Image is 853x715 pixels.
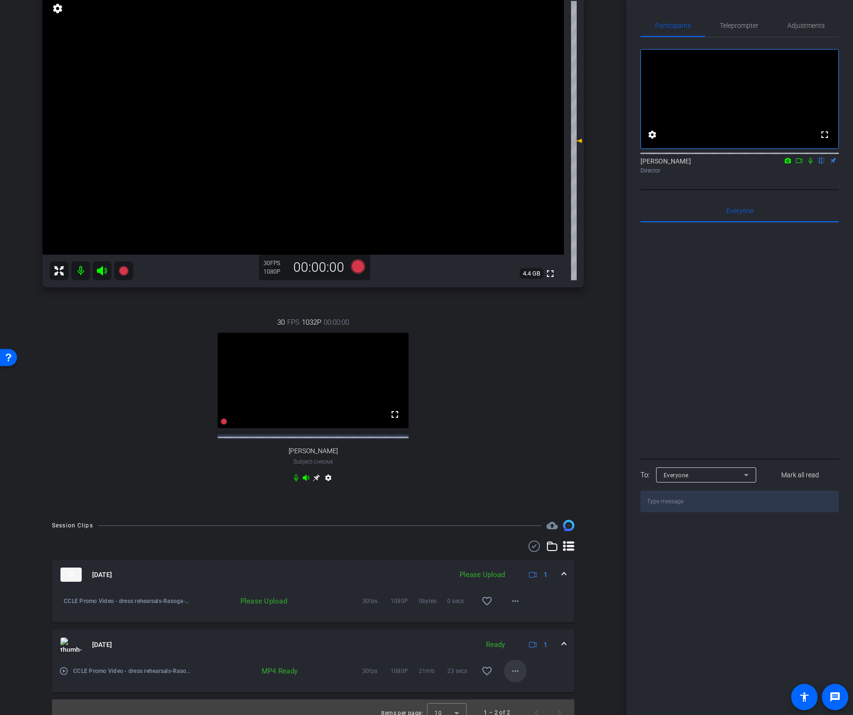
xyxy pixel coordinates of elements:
[59,666,68,676] mat-icon: play_circle_outline
[510,665,521,677] mat-icon: more_horiz
[323,474,334,485] mat-icon: settings
[289,447,338,455] span: [PERSON_NAME]
[447,666,476,676] span: 23 secs
[312,458,314,465] span: -
[51,3,64,14] mat-icon: settings
[781,470,819,480] span: Mark all read
[52,629,574,660] mat-expansion-panel-header: thumb-nail[DATE]Ready1
[64,596,191,606] span: CCLE Promo Video - dress rehearsals-Rasoga-2025-09-03-12-47-11-974-1
[270,260,280,267] span: FPS
[419,596,447,606] span: 0bytes
[52,521,93,530] div: Session Clips
[762,466,839,483] button: Mark all read
[819,129,830,140] mat-icon: fullscreen
[816,156,827,164] mat-icon: flip
[251,666,303,676] div: MP4 Ready
[287,259,350,276] div: 00:00:00
[191,596,292,606] div: Please Upload
[447,596,476,606] span: 0 secs
[546,520,558,531] span: Destinations for your clips
[314,459,333,465] span: Chrome
[52,590,574,622] div: thumb-nail[DATE]Please Upload1
[799,691,810,703] mat-icon: accessibility
[647,129,658,140] mat-icon: settings
[481,665,493,677] mat-icon: favorite_border
[391,596,419,606] span: 1080P
[720,22,759,29] span: Teleprompter
[264,259,287,267] div: 30
[455,569,510,580] div: Please Upload
[481,639,510,650] div: Ready
[389,409,401,420] mat-icon: fullscreen
[302,317,321,327] span: 1032P
[73,666,191,676] span: CCLE Promo Video - dress rehearsals-Rasoga-2025-09-03-12-42-28-948-1
[544,640,547,650] span: 1
[510,595,521,607] mat-icon: more_horiz
[664,472,689,479] span: Everyone
[655,22,691,29] span: Participants
[544,570,547,580] span: 1
[481,595,493,607] mat-icon: favorite_border
[640,470,649,481] div: To:
[787,22,825,29] span: Adjustments
[563,520,574,531] img: Session clips
[545,268,556,279] mat-icon: fullscreen
[829,691,841,703] mat-icon: message
[726,207,753,214] span: Everyone
[92,570,112,580] span: [DATE]
[640,166,839,175] div: Director
[277,317,285,327] span: 30
[520,268,544,279] span: 4.4 GB
[546,520,558,531] mat-icon: cloud_upload
[362,666,391,676] span: 30fps
[571,135,582,146] mat-icon: 0 dB
[362,596,391,606] span: 30fps
[60,568,82,582] img: thumb-nail
[640,156,839,175] div: [PERSON_NAME]
[60,637,82,652] img: thumb-nail
[419,666,447,676] span: 21mb
[264,268,287,276] div: 1080P
[324,317,349,327] span: 00:00:00
[92,640,112,650] span: [DATE]
[287,317,299,327] span: FPS
[52,660,574,692] div: thumb-nail[DATE]Ready1
[391,666,419,676] span: 1080P
[52,560,574,590] mat-expansion-panel-header: thumb-nail[DATE]Please Upload1
[293,457,333,466] span: Subject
